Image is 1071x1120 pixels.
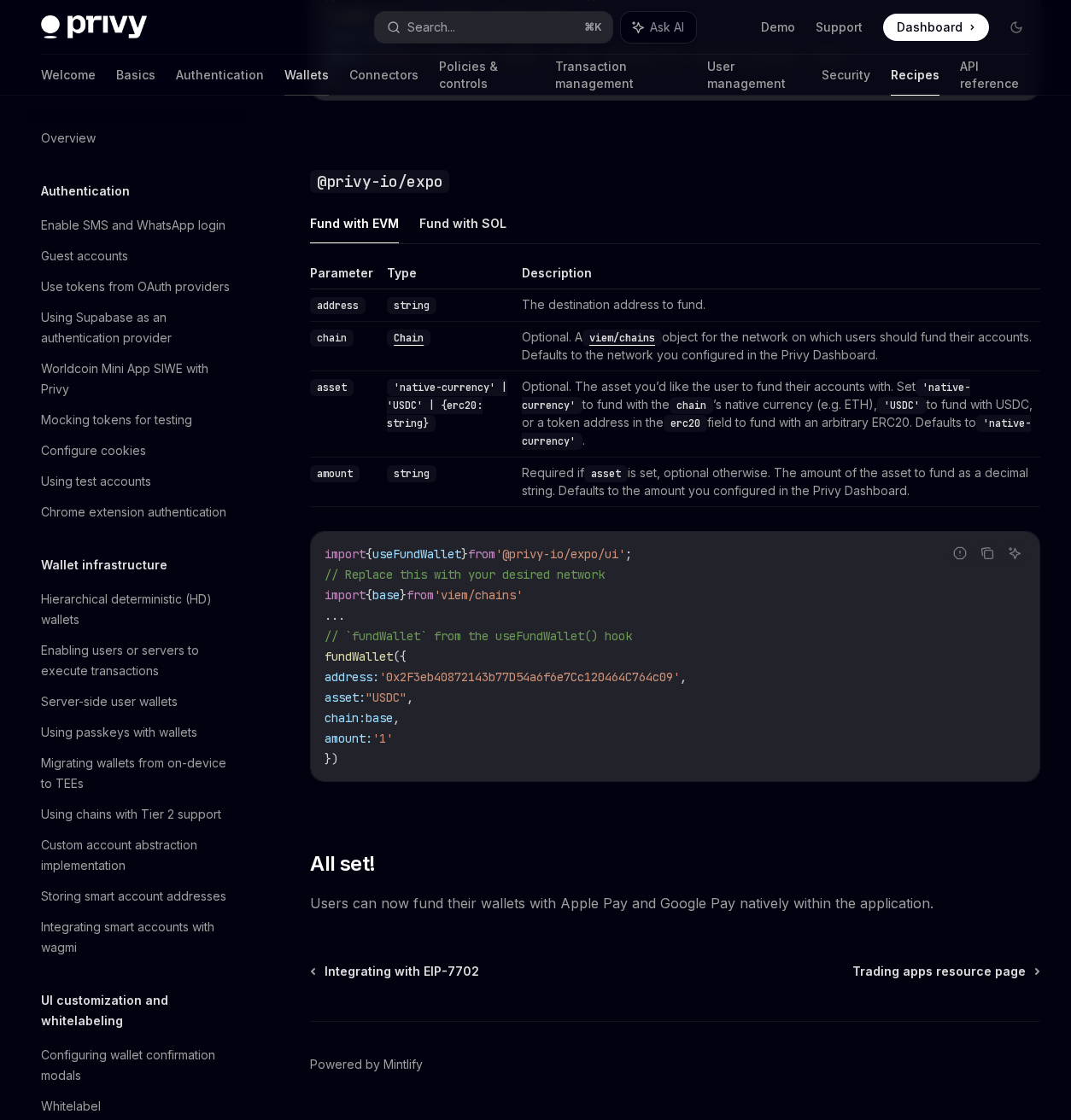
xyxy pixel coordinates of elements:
[310,850,375,878] span: All set!
[366,690,407,705] span: "USDC"
[176,55,264,96] a: Authentication
[897,19,963,36] span: Dashboard
[650,19,684,36] span: Ask AI
[41,128,96,149] div: Overview
[325,751,338,767] span: })
[372,587,400,603] span: base
[380,265,515,289] th: Type
[41,181,130,201] h5: Authentication
[707,55,801,96] a: User management
[325,608,345,623] span: ...
[325,731,372,746] span: amount:
[366,546,372,562] span: {
[325,546,366,562] span: import
[41,835,236,876] div: Custom account abstraction implementation
[41,15,147,39] img: dark logo
[27,405,246,435] a: Mocking tokens for testing
[27,497,246,528] a: Chrome extension authentication
[310,1056,423,1073] a: Powered by Mintlify
[515,265,1040,289] th: Description
[379,669,680,685] span: '0x2F3eb40872143b77D54a6f6e7Cc120464C764c09'
[325,669,379,685] span: address:
[41,359,236,400] div: Worldcoin Mini App SIWE with Privy
[393,649,407,664] span: ({
[27,466,246,497] a: Using test accounts
[372,546,461,562] span: useFundWallet
[522,379,970,414] code: 'native-currency'
[949,542,971,564] button: Report incorrect code
[434,587,523,603] span: 'viem/chains'
[41,753,236,794] div: Migrating wallets from on-device to TEEs
[41,691,178,712] div: Server-side user wallets
[439,55,535,96] a: Policies & controls
[41,1045,236,1086] div: Configuring wallet confirmation modals
[625,546,632,562] span: ;
[27,1040,246,1091] a: Configuring wallet confirmation modals
[584,465,628,482] code: asset
[891,55,939,96] a: Recipes
[883,14,989,41] a: Dashboard
[41,246,128,266] div: Guest accounts
[515,321,1040,370] td: Optional. A object for the network on which users should fund their accounts. Defaults to the net...
[27,353,246,405] a: Worldcoin Mini App SIWE with Privy
[325,649,393,664] span: fundWallet
[27,435,246,466] a: Configure cookies
[393,710,400,726] span: ,
[387,379,507,432] code: 'native-currency' | 'USDC' | {erc20: string}
[960,55,1030,96] a: API reference
[407,690,413,705] span: ,
[761,19,795,36] a: Demo
[680,669,687,685] span: ,
[41,917,236,958] div: Integrating smart accounts with wagmi
[325,587,366,603] span: import
[515,457,1040,506] td: Required if is set, optional otherwise. The amount of the asset to fund as a decimal string. Defa...
[387,297,436,314] code: string
[27,584,246,635] a: Hierarchical deterministic (HD) wallets
[27,635,246,686] a: Enabling users or servers to execute transactions
[349,55,418,96] a: Connectors
[41,640,236,681] div: Enabling users or servers to execute transactions
[325,628,632,644] span: // `fundWallet` from the useFundWallet() hook
[664,415,707,432] code: erc20
[310,170,449,193] code: @privy-io/expo
[41,502,226,522] div: Chrome extension authentication
[27,830,246,881] a: Custom account abstraction implementation
[555,55,688,96] a: Transaction management
[1003,14,1030,41] button: Toggle dark mode
[419,203,506,243] button: Fund with SOL
[407,587,434,603] span: from
[621,12,696,43] button: Ask AI
[27,241,246,271] a: Guest accounts
[41,589,236,630] div: Hierarchical deterministic (HD) wallets
[41,555,167,575] h5: Wallet infrastructure
[515,370,1040,457] td: Optional. The asset you’d like the user to fund their accounts with. Set to fund with the ’s nati...
[310,203,399,243] button: Fund with EVM
[27,271,246,302] a: Use tokens from OAuth providers
[284,55,329,96] a: Wallets
[325,567,605,582] span: // Replace this with your desired network
[116,55,155,96] a: Basics
[670,397,713,414] code: chain
[27,123,246,154] a: Overview
[852,963,1026,980] span: Trading apps resource page
[27,686,246,717] a: Server-side user wallets
[312,963,479,980] a: Integrating with EIP-7702
[41,215,225,236] div: Enable SMS and WhatsApp login
[41,886,226,907] div: Storing smart account addresses
[407,17,455,38] div: Search...
[41,804,221,825] div: Using chains with Tier 2 support
[582,330,662,344] a: viem/chains
[325,963,479,980] span: Integrating with EIP-7702
[310,330,354,347] code: chain
[27,717,246,748] a: Using passkeys with wallets
[468,546,495,562] span: from
[310,465,360,482] code: amount
[27,302,246,353] a: Using Supabase as an authentication provider
[325,690,366,705] span: asset:
[375,12,612,43] button: Search...⌘K
[27,210,246,241] a: Enable SMS and WhatsApp login
[41,55,96,96] a: Welcome
[822,55,870,96] a: Security
[27,748,246,799] a: Migrating wallets from on-device to TEEs
[852,963,1039,980] a: Trading apps resource page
